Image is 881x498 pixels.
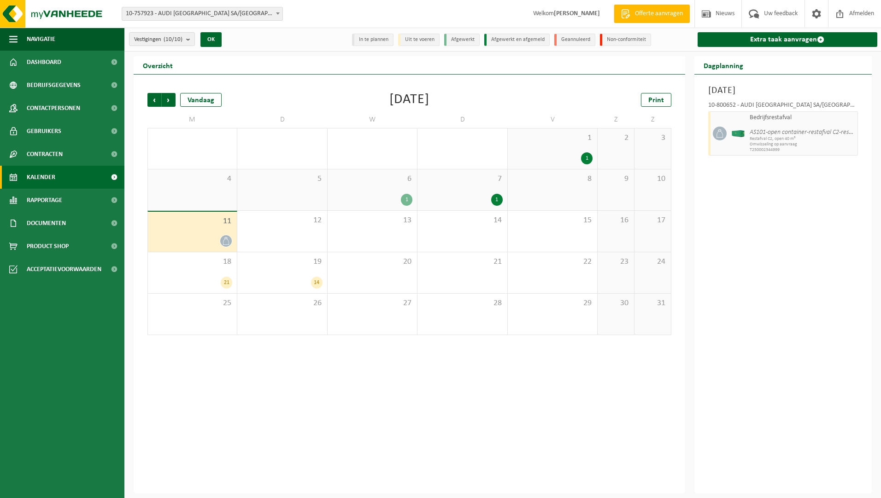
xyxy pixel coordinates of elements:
[422,133,502,143] span: 31
[134,33,182,46] span: Vestigingen
[422,257,502,267] span: 21
[422,215,502,226] span: 14
[641,93,671,107] a: Print
[162,93,176,107] span: Volgende
[422,298,502,308] span: 28
[242,215,322,226] span: 12
[648,97,664,104] span: Print
[512,215,593,226] span: 15
[332,174,412,184] span: 6
[242,257,322,267] span: 19
[237,111,327,128] td: D
[153,298,232,308] span: 25
[554,10,600,17] strong: [PERSON_NAME]
[600,34,651,46] li: Non-conformiteit
[332,215,412,226] span: 13
[27,97,80,120] span: Contactpersonen
[27,212,66,235] span: Documenten
[598,111,634,128] td: Z
[27,74,81,97] span: Bedrijfsgegevens
[27,51,61,74] span: Dashboard
[153,133,232,143] span: 28
[698,32,878,47] a: Extra taak aanvragen
[27,28,55,51] span: Navigatie
[602,215,629,226] span: 16
[389,93,429,107] div: [DATE]
[708,84,858,98] h3: [DATE]
[129,32,195,46] button: Vestigingen(10/10)
[242,133,322,143] span: 29
[602,298,629,308] span: 30
[512,298,593,308] span: 29
[639,298,666,308] span: 31
[147,93,161,107] span: Vorige
[508,111,598,128] td: V
[332,257,412,267] span: 20
[512,133,593,143] span: 1
[422,174,502,184] span: 7
[27,166,55,189] span: Kalender
[147,111,237,128] td: M
[750,129,864,136] i: AS101-open container-restafval C2-rest05_4
[633,9,685,18] span: Offerte aanvragen
[27,143,63,166] span: Contracten
[401,194,412,206] div: 1
[639,215,666,226] span: 17
[242,174,322,184] span: 5
[27,235,69,258] span: Product Shop
[398,34,440,46] li: Uit te voeren
[639,133,666,143] span: 3
[602,174,629,184] span: 9
[153,216,232,226] span: 11
[694,56,752,74] h2: Dagplanning
[27,258,101,281] span: Acceptatievoorwaarden
[332,298,412,308] span: 27
[328,111,417,128] td: W
[491,194,503,206] div: 1
[602,133,629,143] span: 2
[311,277,323,289] div: 14
[614,5,690,23] a: Offerte aanvragen
[750,136,856,142] span: Restafval C2, open 40 m³
[731,130,745,137] img: HK-XC-40-GN-00
[750,142,856,147] span: Omwisseling op aanvraag
[153,174,232,184] span: 4
[332,133,412,143] span: 30
[554,34,595,46] li: Geannuleerd
[444,34,480,46] li: Afgewerkt
[417,111,507,128] td: D
[639,257,666,267] span: 24
[242,298,322,308] span: 26
[27,189,62,212] span: Rapportage
[512,257,593,267] span: 22
[153,257,232,267] span: 18
[602,257,629,267] span: 23
[221,277,232,289] div: 21
[634,111,671,128] td: Z
[581,152,593,164] div: 1
[512,174,593,184] span: 8
[27,120,61,143] span: Gebruikers
[639,174,666,184] span: 10
[750,147,856,153] span: T250002344999
[352,34,394,46] li: In te plannen
[750,114,856,122] span: Bedrijfsrestafval
[484,34,550,46] li: Afgewerkt en afgemeld
[122,7,283,21] span: 10-757923 - AUDI BRUSSELS SA/NV - VORST
[180,93,222,107] div: Vandaag
[164,36,182,42] count: (10/10)
[200,32,222,47] button: OK
[122,7,282,20] span: 10-757923 - AUDI BRUSSELS SA/NV - VORST
[708,102,858,111] div: 10-800652 - AUDI [GEOGRAPHIC_DATA] SA/[GEOGRAPHIC_DATA]-AFVALPARK C2-INGANG 1 - VORST
[134,56,182,74] h2: Overzicht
